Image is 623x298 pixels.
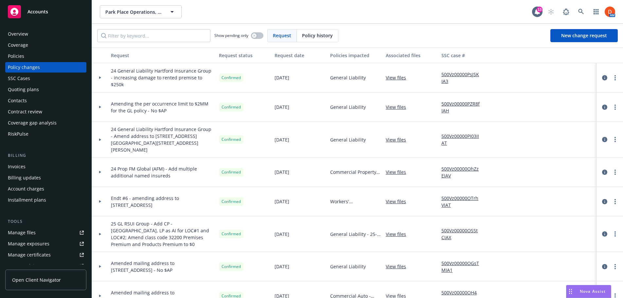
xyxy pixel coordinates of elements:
[386,231,411,238] a: View files
[386,136,411,143] a: View files
[601,230,609,238] a: circleInformation
[386,198,411,205] a: View files
[5,107,86,117] a: Contract review
[566,285,575,298] div: Drag to move
[92,63,108,92] div: Toggle Row Expanded
[601,198,609,206] a: circleInformation
[5,95,86,106] a: Contacts
[386,74,411,81] a: View files
[5,261,86,271] a: Manage claims
[8,227,36,238] div: Manage files
[275,52,325,59] div: Request date
[8,118,57,128] div: Coverage gap analysis
[5,118,86,128] a: Coverage gap analysis
[273,32,291,39] span: Request
[575,5,588,18] a: Search
[601,168,609,176] a: circleInformation
[97,29,210,42] input: Filter by keyword...
[111,165,214,179] span: 24 Prop FM Global (AFM) - Add multiple additional named insureds
[8,261,41,271] div: Manage claims
[92,252,108,281] div: Toggle Row Expanded
[12,276,61,283] span: Open Client Navigator
[111,195,214,208] span: Endt #6 - amending address to [STREET_ADDRESS]
[611,230,619,238] a: more
[441,133,485,146] a: 500Vz00000PI03IIAT
[92,157,108,187] div: Toggle Row Expanded
[611,103,619,111] a: more
[214,33,248,38] span: Show pending only
[8,73,30,84] div: SSC Cases
[441,227,485,241] a: 500Vz00000OSStCIAX
[275,169,289,175] span: [DATE]
[5,3,86,21] a: Accounts
[5,51,86,61] a: Policies
[560,5,573,18] a: Report a Bug
[8,29,28,39] div: Overview
[8,40,28,50] div: Coverage
[441,71,485,85] a: 500Vz00000PsJSKIA3
[92,187,108,216] div: Toggle Row Expanded
[330,52,381,59] div: Policies impacted
[5,184,86,194] a: Account charges
[27,9,48,14] span: Accounts
[601,74,609,82] a: circleInformation
[8,184,44,194] div: Account charges
[611,74,619,82] a: more
[8,84,39,95] div: Quoting plans
[544,5,558,18] a: Start snowing
[8,173,41,183] div: Billing updates
[111,52,214,59] div: Request
[566,285,611,298] button: Nova Assist
[216,47,272,63] button: Request status
[386,52,436,59] div: Associated files
[5,227,86,238] a: Manage files
[5,250,86,260] a: Manage certificates
[219,52,269,59] div: Request status
[111,126,214,153] span: 24 General Liability Hartford Insurance Group - Amend address to [STREET_ADDRESS][GEOGRAPHIC_DATA...
[5,239,86,249] a: Manage exposures
[386,104,411,110] a: View files
[275,136,289,143] span: [DATE]
[8,107,42,117] div: Contract review
[330,263,366,270] span: General Liability
[611,198,619,206] a: more
[8,195,46,205] div: Installment plans
[5,173,86,183] a: Billing updates
[275,198,289,205] span: [DATE]
[580,289,606,294] span: Nova Assist
[328,47,383,63] button: Policies impacted
[111,260,214,273] span: Amended mailing address to [STREET_ADDRESS] - No $AP
[441,260,485,273] a: 500Vz00000OGsTMIA1
[105,8,162,15] span: Park Place Operations, Inc.
[8,51,24,61] div: Policies
[222,137,241,142] span: Confirmed
[601,103,609,111] a: circleInformation
[5,218,86,225] div: Tools
[222,169,241,175] span: Confirmed
[439,47,488,63] button: SSC case #
[330,198,381,205] span: Workers' Compensation
[222,104,241,110] span: Confirmed
[8,62,40,73] div: Policy changes
[330,136,366,143] span: General Liability
[8,161,26,172] div: Invoices
[601,263,609,271] a: circleInformation
[92,216,108,252] div: Toggle Row Expanded
[275,231,289,238] span: [DATE]
[561,32,607,39] span: New change request
[8,250,51,260] div: Manage certificates
[611,136,619,143] a: more
[590,5,603,18] a: Switch app
[222,199,241,205] span: Confirmed
[92,92,108,122] div: Toggle Row Expanded
[537,7,543,12] div: 13
[272,47,328,63] button: Request date
[275,74,289,81] span: [DATE]
[441,52,485,59] div: SSC case #
[275,104,289,110] span: [DATE]
[108,47,216,63] button: Request
[5,29,86,39] a: Overview
[5,40,86,50] a: Coverage
[5,84,86,95] a: Quoting plans
[330,104,366,110] span: General Liability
